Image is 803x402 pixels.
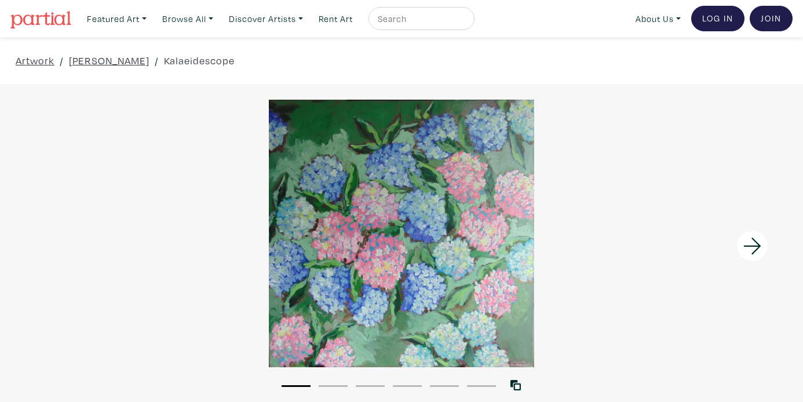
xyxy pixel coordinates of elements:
a: Rent Art [313,7,358,31]
a: About Us [630,7,686,31]
a: Discover Artists [224,7,308,31]
a: Browse All [157,7,218,31]
a: Log In [691,6,744,31]
button: 5 of 6 [430,385,459,387]
a: Artwork [16,53,54,68]
a: [PERSON_NAME] [69,53,149,68]
span: / [155,53,159,68]
a: Featured Art [82,7,152,31]
button: 4 of 6 [393,385,422,387]
input: Search [377,12,463,26]
span: / [60,53,64,68]
a: Join [750,6,793,31]
button: 6 of 6 [467,385,496,387]
button: 2 of 6 [319,385,348,387]
button: 3 of 6 [356,385,385,387]
button: 1 of 6 [282,385,311,387]
a: Kalaeidescope [164,53,235,68]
